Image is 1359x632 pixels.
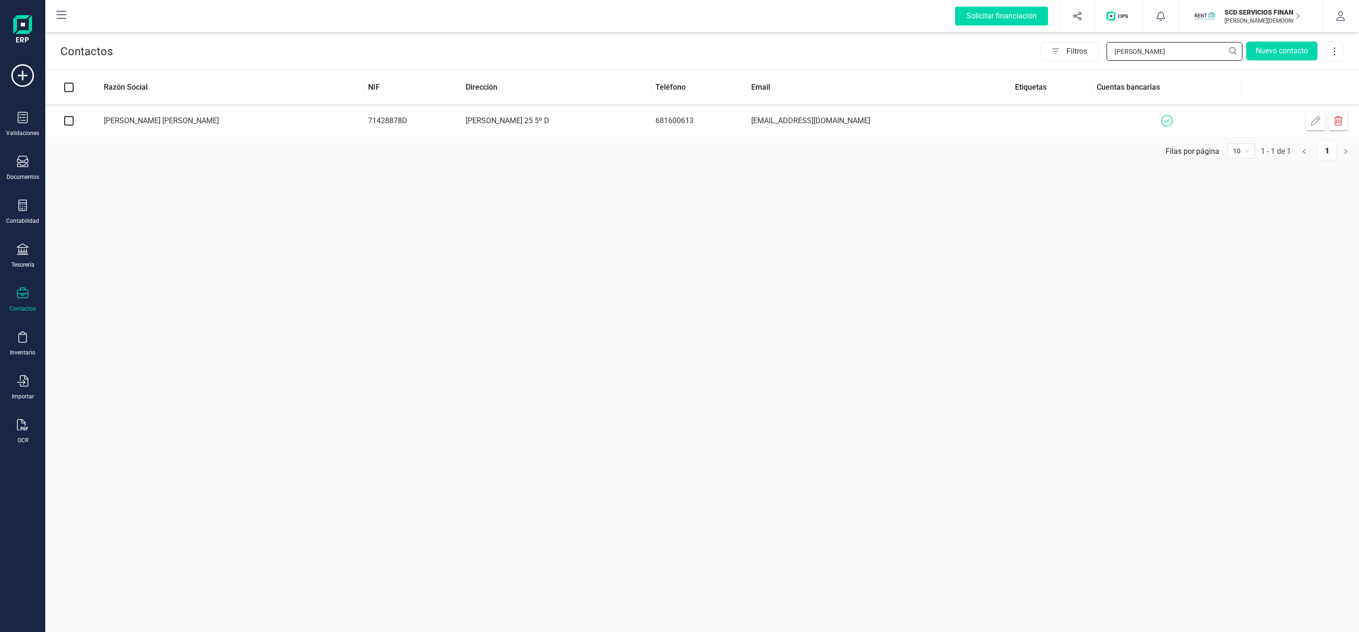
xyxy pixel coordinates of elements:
div: Contactos [9,305,36,312]
li: Página anterior [1295,142,1314,157]
img: Logo de OPS [1107,11,1132,21]
div: OCR [17,437,28,444]
th: Email [747,71,1011,104]
div: Contabilidad [6,217,39,225]
button: Logo de OPS [1101,1,1137,31]
p: Contactos [60,44,113,59]
li: Página siguiente [1336,142,1355,157]
p: [PERSON_NAME][DEMOGRAPHIC_DATA][DEMOGRAPHIC_DATA] [1225,17,1300,25]
span: 10 [1233,144,1249,158]
div: Validaciones [6,129,39,137]
th: Razón Social [92,71,364,104]
button: right [1336,142,1355,160]
div: 1 - 1 de 1 [1261,147,1291,156]
span: Filtros [1066,42,1099,61]
div: Tesorería [11,261,34,269]
th: Dirección [462,71,652,104]
input: Buscar contacto [1107,42,1242,61]
div: 页码 [1227,143,1255,159]
div: Solicitar financiación [955,7,1048,25]
td: [PERSON_NAME] [PERSON_NAME] [92,104,364,138]
button: SCSCD SERVICIOS FINANCIEROS SL[PERSON_NAME][DEMOGRAPHIC_DATA][DEMOGRAPHIC_DATA] [1191,1,1311,31]
th: Teléfono [652,71,747,104]
button: Filtros [1040,42,1099,61]
span: left [1301,149,1307,154]
td: 681600613 [652,104,747,138]
img: SC [1194,6,1215,26]
td: 71428878D [364,104,462,138]
div: Importar [12,393,34,400]
th: Cuentas bancarias [1093,71,1241,104]
div: Documentos [7,173,39,181]
img: Logo Finanedi [13,15,32,45]
button: left [1295,142,1314,160]
div: Filas por página [1166,147,1219,156]
button: Solicitar financiación [944,1,1059,31]
td: [PERSON_NAME] 25 5º D [462,104,652,138]
th: NIF [364,71,462,104]
button: Nuevo contacto [1246,42,1317,60]
a: 1 [1317,142,1336,160]
span: right [1343,149,1349,154]
p: SCD SERVICIOS FINANCIEROS SL [1225,8,1300,17]
div: Inventario [10,349,35,356]
th: Etiquetas [1011,71,1093,104]
td: [EMAIL_ADDRESS][DOMAIN_NAME] [747,104,1011,138]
